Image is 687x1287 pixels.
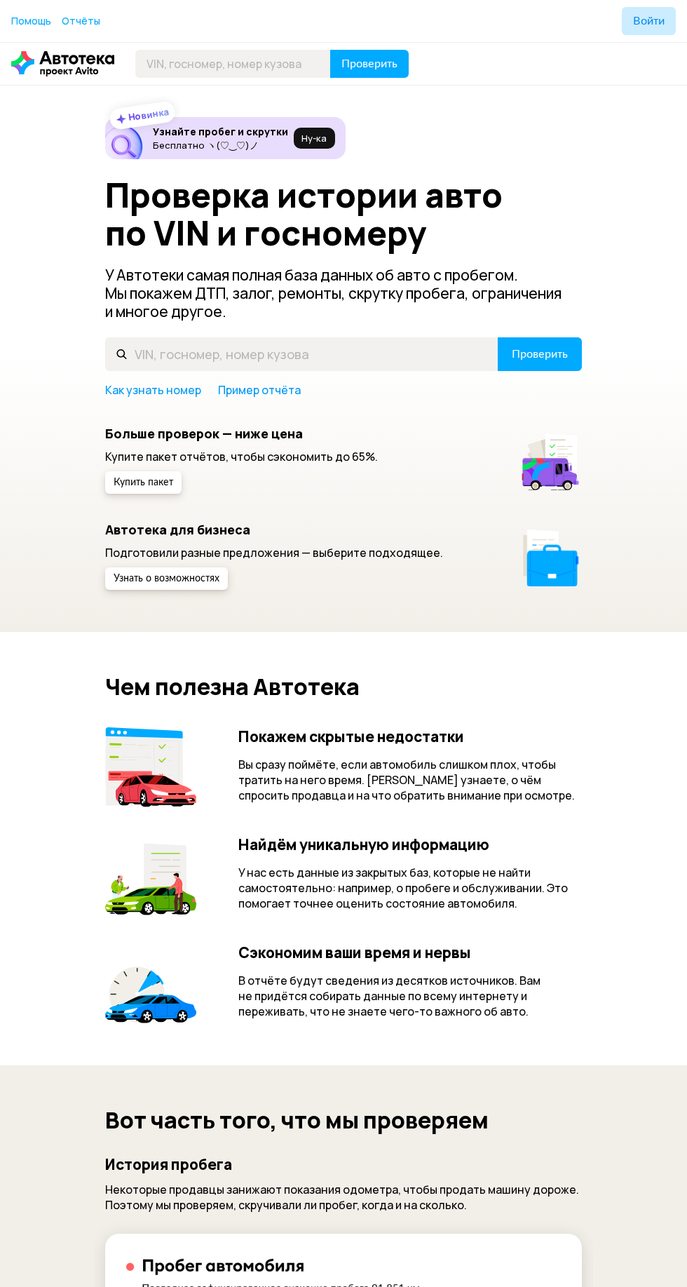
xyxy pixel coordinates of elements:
h2: Чем полезна Автотека [105,674,582,699]
input: VIN, госномер, номер кузова [105,337,498,371]
button: Узнать о возможностях [105,567,228,590]
p: Купите пакет отчётов, чтобы сэкономить до 65%. [105,449,378,464]
span: Отчёты [62,14,100,27]
span: Проверить [512,349,568,360]
p: У Автотеки самая полная база данных об авто с пробегом. Мы покажем ДТП, залог, ремонты, скрутку п... [105,266,582,321]
a: Как узнать номер [105,382,201,398]
p: Бесплатно ヽ(♡‿♡)ノ [153,140,288,151]
h4: История пробега [105,1155,582,1173]
h2: Вот часть того, что мы проверяем [105,1107,582,1133]
span: Войти [633,15,665,27]
span: Проверить [341,58,397,69]
h4: Найдём уникальную информацию [238,835,582,854]
p: У нас есть данные из закрытых баз, которые не найти самостоятельно: например, о пробеге и обслужи... [238,865,582,911]
a: Помощь [11,14,51,28]
span: Помощь [11,14,51,27]
h4: Сэкономим ваши время и нервы [238,943,582,962]
strong: Новинка [128,105,170,123]
h5: Автотека для бизнеса [105,522,443,537]
button: Проверить [498,337,582,371]
span: Узнать о возможностях [114,574,219,584]
span: Купить пакет [114,478,173,487]
span: Ну‑ка [301,133,327,144]
a: Пример отчёта [218,382,301,398]
p: Подготовили разные предложения — выберите подходящее. [105,545,443,560]
button: Войти [622,7,676,35]
button: Купить пакет [105,471,182,494]
button: Проверить [330,50,409,78]
h4: Покажем скрытые недостатки [238,727,582,746]
input: VIN, госномер, номер кузова [135,50,331,78]
p: Вы сразу поймёте, если автомобиль слишком плох, чтобы тратить на него время. [PERSON_NAME] узнает... [238,757,582,803]
h1: Проверка истории авто по VIN и госномеру [105,176,524,252]
h6: Узнайте пробег и скрутки [153,126,288,138]
p: В отчёте будут сведения из десятков источников. Вам не придётся собирать данные по всему интернет... [238,973,582,1019]
h5: Больше проверок — ниже цена [105,426,378,441]
a: Отчёты [62,14,100,28]
p: Некоторые продавцы занижают показания одометра, чтобы продать машину дороже. Поэтому мы проверяем... [105,1182,582,1213]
